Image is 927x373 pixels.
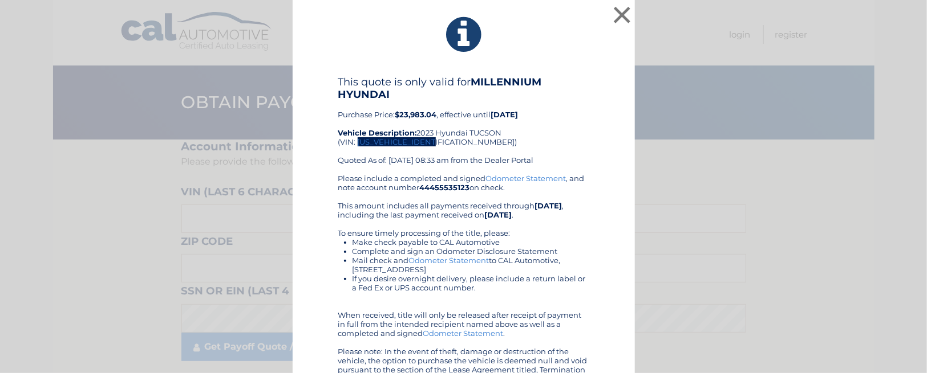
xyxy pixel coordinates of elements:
[338,76,589,101] h4: This quote is only valid for
[611,3,634,26] button: ×
[395,110,437,119] b: $23,983.04
[353,237,589,247] li: Make check payable to CAL Automotive
[423,329,504,338] a: Odometer Statement
[338,76,589,174] div: Purchase Price: , effective until 2023 Hyundai TUCSON (VIN: [US_VEHICLE_IDENTIFICATION_NUMBER]) Q...
[491,110,519,119] b: [DATE]
[338,128,417,137] strong: Vehicle Description:
[338,76,542,101] b: MILLENNIUM HYUNDAI
[409,256,489,265] a: Odometer Statement
[486,174,566,183] a: Odometer Statement
[353,247,589,256] li: Complete and sign an Odometer Disclosure Statement
[353,256,589,274] li: Mail check and to CAL Automotive, [STREET_ADDRESS]
[420,183,470,192] b: 44455535123
[535,201,562,210] b: [DATE]
[353,274,589,292] li: If you desire overnight delivery, please include a return label or a Fed Ex or UPS account number.
[485,210,512,219] b: [DATE]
